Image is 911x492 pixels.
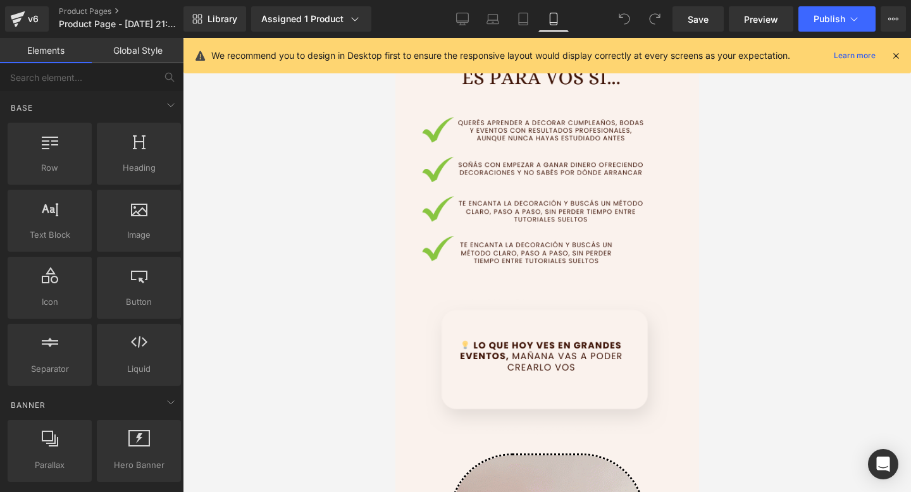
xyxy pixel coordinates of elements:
a: New Library [183,6,246,32]
a: Learn more [829,48,881,63]
span: Heading [101,161,177,175]
span: Library [208,13,237,25]
a: Preview [729,6,793,32]
span: Banner [9,399,47,411]
span: Parallax [11,458,88,472]
span: Row [11,161,88,175]
button: Undo [612,6,637,32]
span: Liquid [101,362,177,376]
span: Image [101,228,177,242]
a: Product Pages [59,6,204,16]
span: Save [688,13,709,26]
div: v6 [25,11,41,27]
a: Laptop [478,6,508,32]
span: Base [9,102,34,114]
button: More [881,6,906,32]
a: Global Style [92,38,183,63]
a: Tablet [508,6,538,32]
span: Product Page - [DATE] 21:55:28 [59,19,180,29]
span: Preview [744,13,778,26]
a: v6 [5,6,49,32]
div: Open Intercom Messenger [868,449,898,479]
span: Text Block [11,228,88,242]
button: Publish [798,6,876,32]
div: Assigned 1 Product [261,13,361,25]
p: We recommend you to design in Desktop first to ensure the responsive layout would display correct... [211,49,790,63]
span: Hero Banner [101,458,177,472]
span: Separator [11,362,88,376]
span: Publish [814,14,845,24]
span: Button [101,295,177,309]
a: Desktop [447,6,478,32]
a: Mobile [538,6,569,32]
button: Redo [642,6,667,32]
span: Icon [11,295,88,309]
